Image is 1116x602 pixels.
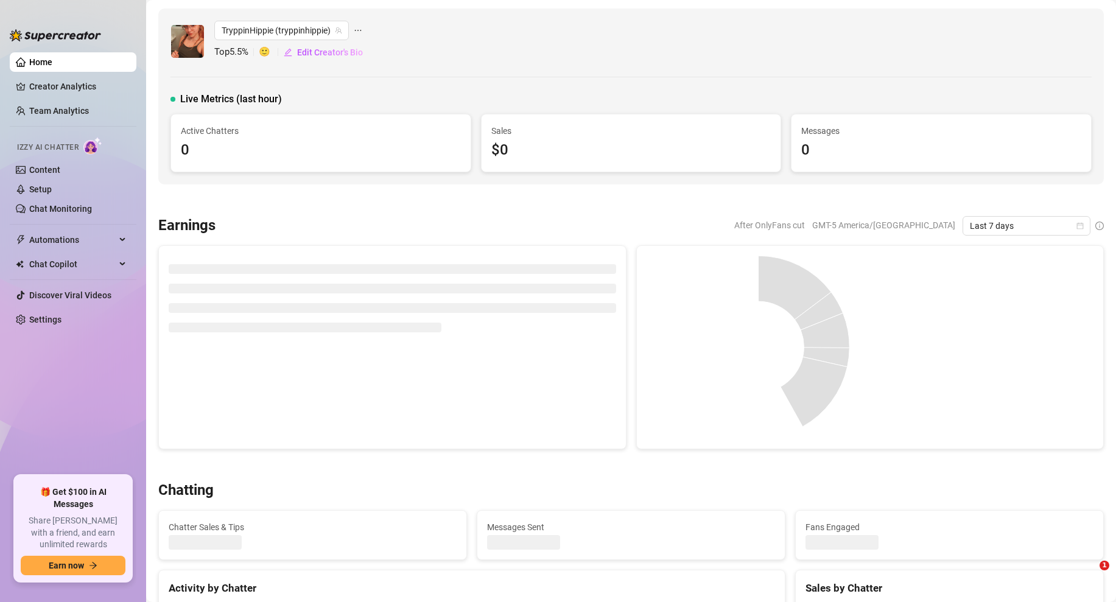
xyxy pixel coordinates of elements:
[805,520,1093,534] span: Fans Engaged
[21,486,125,510] span: 🎁 Get $100 in AI Messages
[354,21,362,40] span: ellipsis
[29,106,89,116] a: Team Analytics
[83,137,102,155] img: AI Chatter
[171,25,204,58] img: TryppinHippie
[17,142,79,153] span: Izzy AI Chatter
[805,580,1093,597] div: Sales by Chatter
[29,77,127,96] a: Creator Analytics
[1100,561,1109,570] span: 1
[29,315,61,324] a: Settings
[169,580,775,597] div: Activity by Chatter
[29,204,92,214] a: Chat Monitoring
[491,139,771,162] div: $0
[158,481,214,500] h3: Chatting
[29,254,116,274] span: Chat Copilot
[970,217,1083,235] span: Last 7 days
[259,45,283,60] span: 🙂
[335,27,342,34] span: team
[1076,222,1084,229] span: calendar
[1095,222,1104,230] span: info-circle
[16,260,24,268] img: Chat Copilot
[49,561,84,570] span: Earn now
[487,520,775,534] span: Messages Sent
[21,556,125,575] button: Earn nowarrow-right
[180,92,282,107] span: Live Metrics (last hour)
[158,216,216,236] h3: Earnings
[801,139,1081,162] div: 0
[283,43,363,62] button: Edit Creator's Bio
[29,165,60,175] a: Content
[169,520,457,534] span: Chatter Sales & Tips
[491,124,771,138] span: Sales
[801,124,1081,138] span: Messages
[812,216,955,234] span: GMT-5 America/[GEOGRAPHIC_DATA]
[29,230,116,250] span: Automations
[284,48,292,57] span: edit
[181,124,461,138] span: Active Chatters
[181,139,461,162] div: 0
[29,290,111,300] a: Discover Viral Videos
[29,184,52,194] a: Setup
[222,21,342,40] span: TryppinHippie (tryppinhippie)
[10,29,101,41] img: logo-BBDzfeDw.svg
[297,47,363,57] span: Edit Creator's Bio
[734,216,805,234] span: After OnlyFans cut
[16,235,26,245] span: thunderbolt
[21,515,125,551] span: Share [PERSON_NAME] with a friend, and earn unlimited rewards
[214,45,259,60] span: Top 5.5 %
[89,561,97,570] span: arrow-right
[29,57,52,67] a: Home
[1075,561,1104,590] iframe: Intercom live chat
